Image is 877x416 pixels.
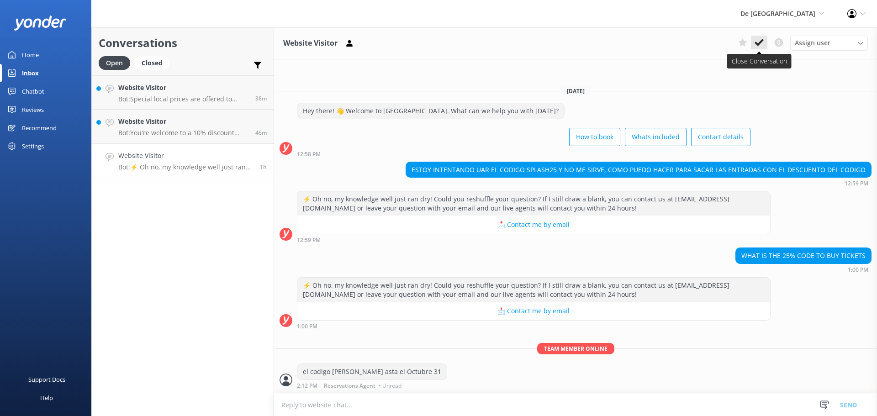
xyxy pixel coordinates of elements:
div: WHAT IS THE 25% CODE TO BUY TICKETS [736,248,871,263]
p: Bot: Special local prices are offered to locals with valid local IDs. You can contact us at [EMAI... [118,95,248,103]
h4: Website Visitor [118,83,248,93]
img: yonder-white-logo.png [14,16,66,31]
button: Whats included [625,128,687,146]
div: Recommend [22,119,57,137]
h4: Website Visitor [118,151,253,161]
div: Oct 09 2025 12:58pm (UTC -04:00) America/Caracas [297,151,750,157]
strong: 1:00 PM [848,267,868,273]
span: Oct 09 2025 01:26pm (UTC -04:00) America/Caracas [255,129,267,137]
div: ⚡ Oh no, my knowledge well just ran dry! Could you reshuffle your question? If I still draw a bla... [297,278,770,302]
div: Oct 09 2025 02:12pm (UTC -04:00) America/Caracas [297,382,447,389]
a: Closed [135,58,174,68]
div: Assign User [790,36,868,50]
span: De [GEOGRAPHIC_DATA] [740,9,815,18]
div: Chatbot [22,82,44,100]
span: Oct 09 2025 01:00pm (UTC -04:00) America/Caracas [260,163,267,171]
div: Inbox [22,64,39,82]
h4: Website Visitor [118,116,248,126]
div: Open [99,56,130,70]
div: el codigo [PERSON_NAME] asta el Octubre 31 [297,364,447,379]
div: Support Docs [28,370,65,389]
strong: 12:59 PM [297,237,321,243]
span: • Unread [379,383,402,389]
div: Help [40,389,53,407]
div: Home [22,46,39,64]
strong: 2:12 PM [297,383,317,389]
span: Team member online [537,343,614,354]
div: Reviews [22,100,44,119]
div: Oct 09 2025 12:59pm (UTC -04:00) America/Caracas [297,237,771,243]
button: How to book [569,128,620,146]
button: 📩 Contact me by email [297,216,770,234]
h3: Website Visitor [283,37,338,49]
span: Assign user [795,38,830,48]
p: Bot: ⚡ Oh no, my knowledge well just ran dry! Could you reshuffle your question? If I still draw ... [118,163,253,171]
span: Reservations Agent [324,383,375,389]
a: Open [99,58,135,68]
h2: Conversations [99,34,267,52]
div: Settings [22,137,44,155]
div: Oct 09 2025 12:59pm (UTC -04:00) America/Caracas [406,180,872,186]
div: Closed [135,56,169,70]
strong: 12:59 PM [845,181,868,186]
div: Hey there! 👋 Welcome to [GEOGRAPHIC_DATA]. What can we help you with [DATE]? [297,103,564,119]
strong: 1:00 PM [297,324,317,329]
div: ⚡ Oh no, my knowledge well just ran dry! Could you reshuffle your question? If I still draw a bla... [297,191,770,216]
button: Contact details [691,128,750,146]
strong: 12:58 PM [297,152,321,157]
a: Website VisitorBot:Special local prices are offered to locals with valid local IDs. You can conta... [92,75,274,110]
button: 📩 Contact me by email [297,302,770,320]
span: Oct 09 2025 01:34pm (UTC -04:00) America/Caracas [255,95,267,102]
a: Website VisitorBot:⚡ Oh no, my knowledge well just ran dry! Could you reshuffle your question? If... [92,144,274,178]
span: [DATE] [561,87,590,95]
div: Oct 09 2025 01:00pm (UTC -04:00) America/Caracas [297,323,771,329]
div: ESTOY INTENTANDO UAR EL CODIGO SPLASH25 Y NO ME SIRVE, COMO PUEDO HACER PARA SACAR LAS ENTRADAS C... [406,162,871,178]
div: Oct 09 2025 01:00pm (UTC -04:00) America/Caracas [735,266,872,273]
a: Website VisitorBot:You're welcome to a 10% discount using the code SAVE10 during the checkout pro... [92,110,274,144]
p: Bot: You're welcome to a 10% discount using the code SAVE10 during the checkout process! Book onl... [118,129,248,137]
